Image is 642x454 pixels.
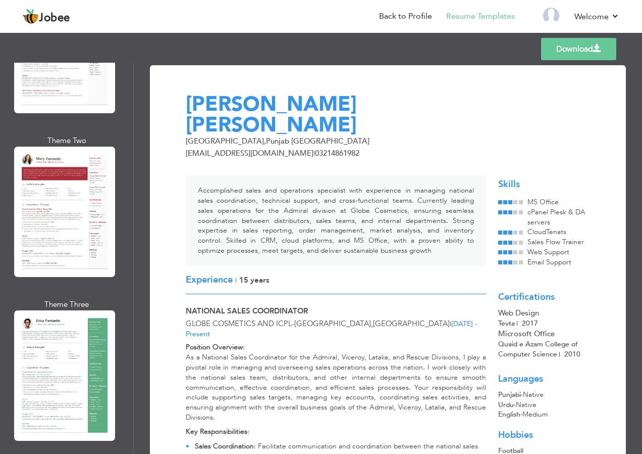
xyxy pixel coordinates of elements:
[180,94,527,135] div: [PERSON_NAME] [PERSON_NAME]
[186,342,243,352] strong: Position Overview
[498,291,555,303] span: Certifications
[315,148,359,158] span: 03214861982
[543,8,559,24] img: Profile Img
[235,276,237,285] span: |
[498,339,578,359] span: Quaid e Azam College of Computer Science
[292,319,294,329] span: -
[373,319,450,329] span: [GEOGRAPHIC_DATA]
[498,373,590,386] div: Languages
[16,135,117,146] div: Theme Two
[527,257,571,267] span: Email Support
[520,411,522,419] span: -
[186,274,233,286] span: Experience
[313,148,315,158] span: |
[23,9,39,25] img: jobee.io
[498,329,555,339] span: Microsoft Office
[498,410,520,419] span: English
[498,178,590,191] div: Skills
[527,227,566,237] span: CloudTenats
[379,11,432,22] a: Back to Profile
[574,11,619,23] a: Welcome
[186,306,308,316] span: National Sales Coordinator
[186,319,292,329] span: Globe Cosmetics and ICPL
[527,237,584,247] span: Sales Flow Trainer
[294,319,371,329] span: [GEOGRAPHIC_DATA]
[527,207,585,227] span: cPanel Plesk & DA servers
[186,136,369,146] span: [GEOGRAPHIC_DATA] Punjab [GEOGRAPHIC_DATA]
[527,197,559,207] span: MS Office
[498,429,590,442] div: Hobbies
[186,175,486,266] div: Accomplished sales and operations specialist with experience in managing national sales coordinat...
[498,308,539,318] span: Web Design
[23,9,70,25] a: Jobee
[195,441,254,451] strong: Sales Coordination
[371,319,373,329] span: ,
[541,38,616,60] a: Download
[450,319,451,329] span: |
[498,400,514,410] span: Urdu
[186,148,313,158] span: [EMAIL_ADDRESS][DOMAIN_NAME]
[523,390,544,399] span: Native
[498,319,515,328] span: Tevta
[16,299,117,310] div: Theme Three
[39,13,70,24] span: Jobee
[446,11,515,22] a: Resume Templates
[239,275,270,285] span: 15 Years
[514,401,516,409] span: -
[516,319,538,328] span: | 2017
[186,427,247,436] strong: Key Responsibilities
[516,400,537,410] span: Native
[522,410,548,419] span: Medium
[559,349,580,359] span: | 2010
[521,391,523,399] span: -
[498,390,521,399] span: Punjabi
[264,136,266,146] span: ,
[527,247,569,257] span: Web Support
[186,319,477,339] span: [DATE] - Present
[186,352,486,423] p: As a National Sales Coordinator for the Admiral, Viceroy, Latalia, and Rescue Divisions, I play a...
